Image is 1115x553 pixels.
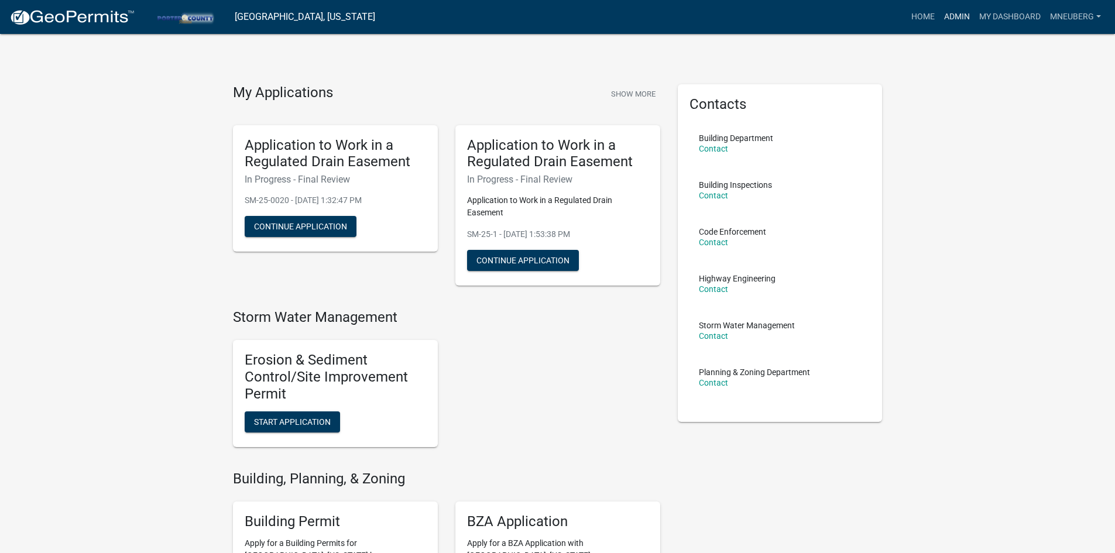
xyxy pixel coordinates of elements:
a: Home [907,6,939,28]
p: Storm Water Management [699,321,795,329]
a: Contact [699,284,728,294]
a: Contact [699,191,728,200]
h5: Building Permit [245,513,426,530]
p: Building Inspections [699,181,772,189]
p: Building Department [699,134,773,142]
h5: Contacts [689,96,871,113]
a: Contact [699,378,728,387]
h6: In Progress - Final Review [245,174,426,185]
a: My Dashboard [975,6,1045,28]
a: Contact [699,144,728,153]
a: Contact [699,238,728,247]
a: MNeuberg [1045,6,1106,28]
button: Continue Application [467,250,579,271]
span: Start Application [254,417,331,427]
img: Porter County, Indiana [144,9,225,25]
p: Planning & Zoning Department [699,368,810,376]
h5: BZA Application [467,513,649,530]
p: SM-25-1 - [DATE] 1:53:38 PM [467,228,649,241]
h5: Application to Work in a Regulated Drain Easement [245,137,426,171]
h4: Building, Planning, & Zoning [233,470,660,487]
h6: In Progress - Final Review [467,174,649,185]
h4: My Applications [233,84,333,102]
a: Admin [939,6,975,28]
a: [GEOGRAPHIC_DATA], [US_STATE] [235,7,375,27]
p: SM-25-0020 - [DATE] 1:32:47 PM [245,194,426,207]
h5: Erosion & Sediment Control/Site Improvement Permit [245,352,426,402]
button: Show More [606,84,660,104]
p: Highway Engineering [699,274,776,283]
h5: Application to Work in a Regulated Drain Easement [467,137,649,171]
p: Code Enforcement [699,228,766,236]
a: Contact [699,331,728,341]
button: Continue Application [245,216,356,237]
button: Start Application [245,411,340,432]
h4: Storm Water Management [233,309,660,326]
p: Application to Work in a Regulated Drain Easement [467,194,649,219]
